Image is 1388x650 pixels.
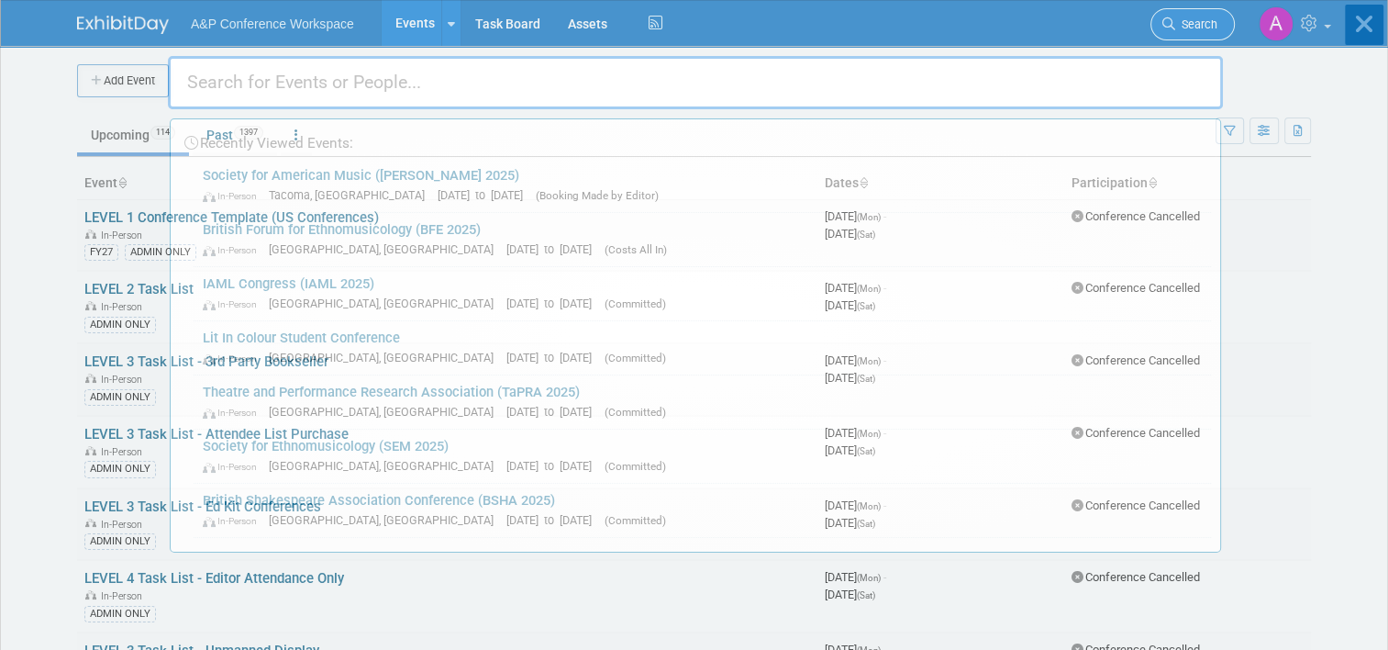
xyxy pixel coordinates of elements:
span: [GEOGRAPHIC_DATA], [GEOGRAPHIC_DATA] [269,405,503,419]
span: Tacoma, [GEOGRAPHIC_DATA] [269,188,434,202]
span: (Committed) [605,352,666,364]
span: (Costs All In) [605,243,667,256]
span: (Booking Made by Editor) [536,189,659,202]
span: In-Person [203,190,265,202]
span: (Committed) [605,460,666,473]
span: (Committed) [605,406,666,419]
a: Theatre and Performance Research Association (TaPRA 2025) In-Person [GEOGRAPHIC_DATA], [GEOGRAPHI... [194,375,1211,429]
a: Society for Ethnomusicology (SEM 2025) In-Person [GEOGRAPHIC_DATA], [GEOGRAPHIC_DATA] [DATE] to [... [194,430,1211,483]
span: [DATE] to [DATE] [438,188,532,202]
span: [GEOGRAPHIC_DATA], [GEOGRAPHIC_DATA] [269,297,503,310]
span: (Committed) [605,297,666,310]
a: British Forum for Ethnomusicology (BFE 2025) In-Person [GEOGRAPHIC_DATA], [GEOGRAPHIC_DATA] [DATE... [194,213,1211,266]
span: In-Person [203,515,265,527]
a: Society for American Music ([PERSON_NAME] 2025) In-Person Tacoma, [GEOGRAPHIC_DATA] [DATE] to [DA... [194,159,1211,212]
span: [DATE] to [DATE] [506,459,601,473]
span: In-Person [203,461,265,473]
a: Lit In Colour Student Conference In-Person [GEOGRAPHIC_DATA], [GEOGRAPHIC_DATA] [DATE] to [DATE] ... [194,321,1211,375]
div: Recently Viewed Events: [180,119,1211,159]
span: (Committed) [605,514,666,527]
span: [DATE] to [DATE] [506,513,601,527]
span: [GEOGRAPHIC_DATA], [GEOGRAPHIC_DATA] [269,459,503,473]
span: [GEOGRAPHIC_DATA], [GEOGRAPHIC_DATA] [269,242,503,256]
span: In-Person [203,244,265,256]
span: [DATE] to [DATE] [506,297,601,310]
span: In-Person [203,353,265,364]
span: [DATE] to [DATE] [506,242,601,256]
a: British Shakespeare Association Conference (BSHA 2025) In-Person [GEOGRAPHIC_DATA], [GEOGRAPHIC_D... [194,484,1211,537]
a: IAML Congress (IAML 2025) In-Person [GEOGRAPHIC_DATA], [GEOGRAPHIC_DATA] [DATE] to [DATE] (Commit... [194,267,1211,320]
span: In-Person [203,298,265,310]
span: [GEOGRAPHIC_DATA], [GEOGRAPHIC_DATA] [269,513,503,527]
span: [GEOGRAPHIC_DATA], [GEOGRAPHIC_DATA] [269,351,503,364]
span: [DATE] to [DATE] [506,405,601,419]
span: In-Person [203,407,265,419]
input: Search for Events or People... [168,56,1223,109]
span: [DATE] to [DATE] [506,351,601,364]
